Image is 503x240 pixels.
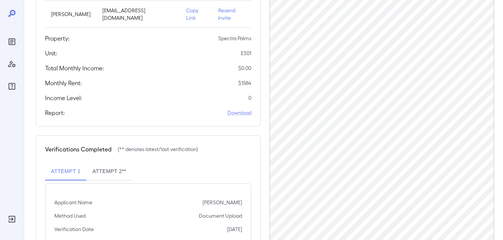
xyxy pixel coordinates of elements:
p: [PERSON_NAME] [203,199,242,206]
button: Attempt 2** [86,163,132,180]
p: Spectra Palms [218,35,251,42]
p: 0 [248,94,251,102]
h5: Verifications Completed [45,145,112,154]
button: Attempt 1 [45,163,86,180]
p: [EMAIL_ADDRESS][DOMAIN_NAME] [102,7,174,22]
p: Applicant Name [54,199,92,206]
h5: Unit: [45,49,57,58]
div: FAQ [6,80,18,92]
p: Copy Link [186,7,206,22]
p: E301 [241,49,251,57]
p: Resend Invite [218,7,245,22]
p: Method Used [54,212,86,220]
p: Document Upload [199,212,242,220]
div: Reports [6,36,18,48]
p: (** denotes latest/last verification) [118,145,198,153]
h5: Report: [45,108,65,117]
div: Log Out [6,213,18,225]
h5: Income Level: [45,93,82,102]
h5: Property: [45,34,70,43]
p: [DATE] [227,225,242,233]
p: $ 1584 [238,79,251,87]
div: Manage Users [6,58,18,70]
a: Download [227,109,251,116]
p: [PERSON_NAME] [51,10,90,18]
h5: Total Monthly Income: [45,64,104,73]
p: Verification Date [54,225,94,233]
p: $ 0.00 [238,64,251,72]
h5: Monthly Rent: [45,79,82,87]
